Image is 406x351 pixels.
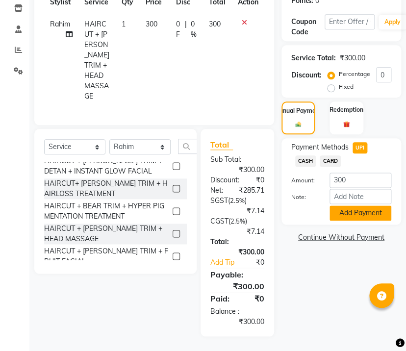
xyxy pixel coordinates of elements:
[203,257,243,268] a: Add Tip
[294,121,303,127] img: _cash.svg
[330,105,363,114] label: Redemption
[203,237,272,247] div: Total:
[291,53,336,63] div: Service Total:
[203,175,247,185] div: Discount:
[185,19,187,40] span: |
[283,232,399,243] a: Continue Without Payment
[230,197,245,204] span: 2.5%
[284,193,322,201] label: Note:
[320,155,341,167] span: CARD
[210,196,228,205] span: SGST
[203,154,272,165] div: Sub Total:
[203,196,272,206] div: ( )
[203,292,237,304] div: Paid:
[341,120,352,128] img: _gift.svg
[44,156,169,176] div: HAIRCUT + [PERSON_NAME] TRIM + DETAN + INSTANT GLOW FACIAL
[203,280,272,292] div: ₹300.00
[203,247,272,257] div: ₹300.00
[243,257,271,268] div: ₹0
[210,140,233,150] span: Total
[339,70,370,78] label: Percentage
[330,173,391,188] input: Amount
[44,201,169,222] div: HAIRCUT + BEAR TRIM + HYPER PIGMENTATION TREATMENT
[284,176,322,185] label: Amount:
[237,292,272,304] div: ₹0
[44,178,169,199] div: HAIRCUT+ [PERSON_NAME] TRIM + HAIRLOSS TREATMENT
[176,19,181,40] span: 0 F
[230,217,245,225] span: 2.5%
[325,14,375,29] input: Enter Offer / Coupon Code
[203,306,272,316] div: Balance :
[203,316,272,326] div: ₹300.00
[50,20,70,28] span: Rahim
[210,217,228,226] span: CGST
[203,226,272,237] div: ₹7.14
[203,268,272,280] div: Payable:
[44,246,169,267] div: HAIRCUT + [PERSON_NAME] TRIM + FRUIT FACIAL
[291,17,325,37] div: Coupon Code
[146,20,157,28] span: 300
[44,224,169,244] div: HAIRCUT + [PERSON_NAME] TRIM + HEAD MASSAGE
[330,189,391,204] input: Add Note
[203,216,272,226] div: ( )
[275,106,322,115] label: Manual Payment
[178,139,202,154] input: Search or Scan
[122,20,126,28] span: 1
[339,82,354,91] label: Fixed
[203,165,272,175] div: ₹300.00
[191,19,197,40] span: 0 %
[340,53,365,63] div: ₹300.00
[295,155,316,167] span: CASH
[203,206,272,216] div: ₹7.14
[84,20,109,100] span: HAIRCUT + [PERSON_NAME] TRIM + HEAD MASSAGE
[203,185,231,196] div: Net:
[231,185,272,196] div: ₹285.71
[247,175,272,185] div: ₹0
[208,20,220,28] span: 300
[291,70,322,80] div: Discount:
[291,142,349,152] span: Payment Methods
[330,205,391,221] button: Add Payment
[353,142,368,153] span: UPI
